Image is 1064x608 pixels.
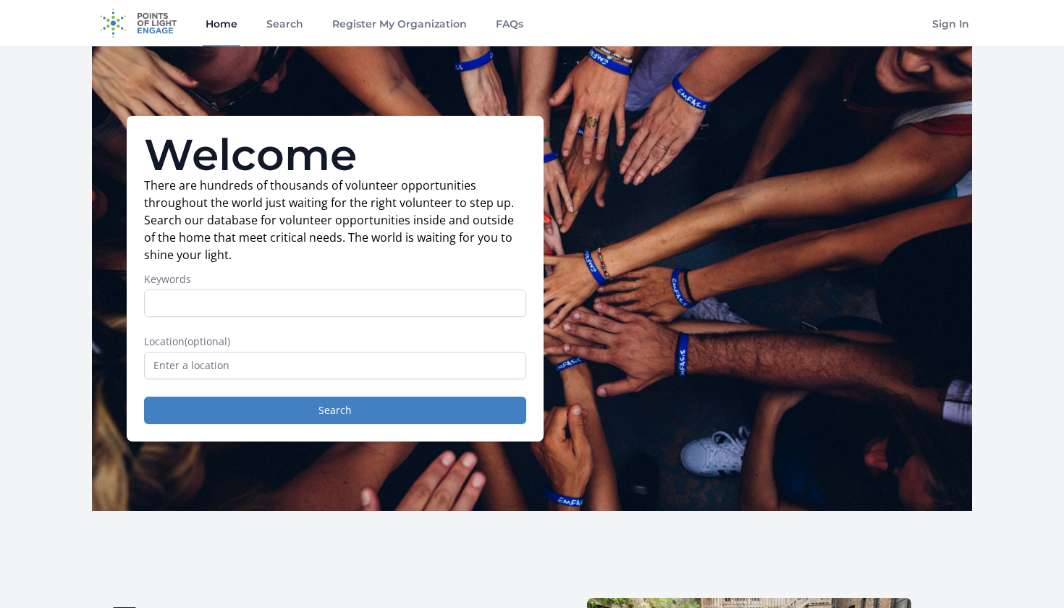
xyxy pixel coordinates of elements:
input: Enter a location [144,352,526,379]
label: Keywords [144,272,526,287]
button: Search [144,397,526,424]
label: Location [144,334,526,349]
p: There are hundreds of thousands of volunteer opportunities throughout the world just waiting for ... [144,177,526,263]
span: (optional) [185,334,230,348]
h1: Welcome [144,133,526,177]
